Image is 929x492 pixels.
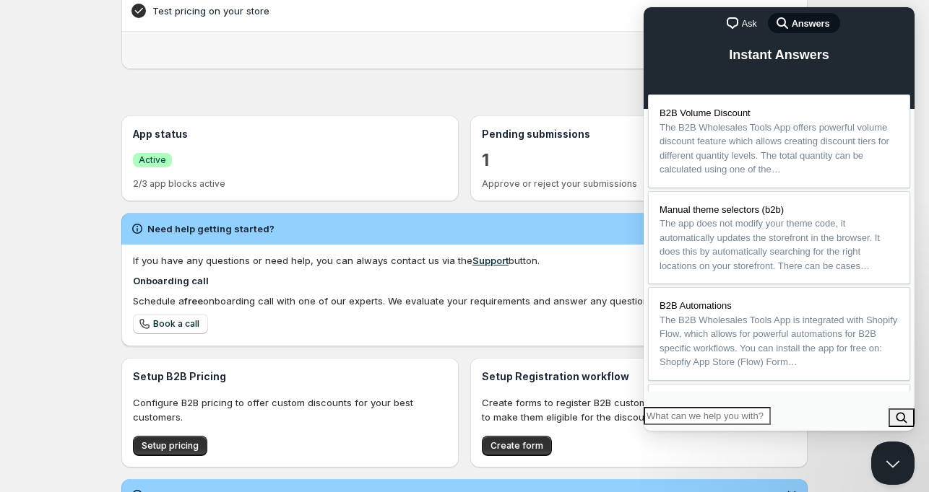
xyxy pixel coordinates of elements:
h3: Setup B2B Pricing [133,369,447,384]
h3: Setup Registration workflow [482,369,796,384]
p: 2/3 app blocks active [133,178,447,190]
h2: Need help getting started? [147,221,275,236]
p: Create forms to register B2B customers. Automatically tag customer to make them eligible for the ... [482,395,796,424]
h3: Pending submissions [482,127,796,141]
h4: Onboarding call [133,273,796,288]
p: Approve or reject your submissions [482,178,796,190]
button: Setup pricing [133,436,207,456]
span: Create form [491,440,543,452]
p: Configure B2B pricing to offer custom discounts for your best customers. [133,395,447,424]
a: 1 [482,149,489,172]
span: Active [139,154,166,166]
h4: Test pricing on your store [152,4,732,18]
div: Schedule a onboarding call with one of our experts. We evaluate your requirements and answer any ... [133,294,796,308]
button: Create form [482,436,552,456]
span: Setup pricing [142,440,199,452]
h3: App status [133,127,447,141]
span: Book a call [153,318,199,330]
b: free [184,295,203,307]
a: Support [472,255,509,266]
a: Book a call [133,314,208,334]
iframe: Help Scout Beacon - Live Chat, Contact Form, and Knowledge Base [644,7,915,431]
a: SuccessActive [133,152,172,167]
div: If you have any questions or need help, you can always contact us via the button. [133,253,796,268]
iframe: Help Scout Beacon - Close [871,442,915,485]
